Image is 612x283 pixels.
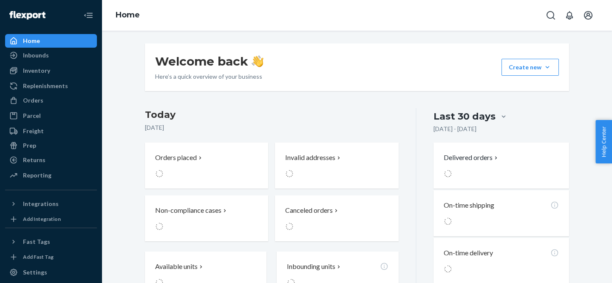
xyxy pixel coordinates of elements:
div: Last 30 days [433,110,496,123]
div: Freight [23,127,44,135]
p: Available units [155,262,198,272]
button: Open notifications [561,7,578,24]
a: Reporting [5,169,97,182]
div: Add Integration [23,215,61,223]
button: Open Search Box [542,7,559,24]
button: Integrations [5,197,97,211]
a: Home [116,10,140,20]
p: Non-compliance cases [155,206,221,215]
a: Freight [5,124,97,138]
a: Home [5,34,97,48]
h3: Today [145,108,399,122]
div: Prep [23,141,36,150]
h1: Welcome back [155,54,263,69]
div: Integrations [23,200,59,208]
p: Orders placed [155,153,197,163]
div: Inventory [23,66,50,75]
ol: breadcrumbs [109,3,147,28]
a: Parcel [5,109,97,123]
button: Orders placed [145,143,268,189]
p: [DATE] - [DATE] [433,125,476,133]
a: Returns [5,153,97,167]
a: Orders [5,94,97,107]
button: Invalid addresses [275,143,398,189]
div: Fast Tags [23,237,50,246]
button: Fast Tags [5,235,97,249]
a: Add Integration [5,214,97,224]
button: Delivered orders [444,153,499,163]
a: Inventory [5,64,97,77]
p: Inbounding units [287,262,335,272]
button: Open account menu [580,7,597,24]
div: Reporting [23,171,51,180]
div: Returns [23,156,45,164]
p: [DATE] [145,123,399,132]
a: Replenishments [5,79,97,93]
a: Prep [5,139,97,152]
button: Canceled orders [275,195,398,241]
button: Create new [501,59,559,76]
div: Replenishments [23,82,68,90]
button: Help Center [595,120,612,163]
img: Flexport logo [9,11,45,20]
button: Close Navigation [80,7,97,24]
a: Add Fast Tag [5,252,97,262]
div: Parcel [23,111,41,120]
a: Settings [5,266,97,279]
img: hand-wave emoji [252,55,263,67]
a: Inbounds [5,49,97,62]
p: Invalid addresses [285,153,335,163]
p: Canceled orders [285,206,333,215]
button: Non-compliance cases [145,195,268,241]
p: On-time shipping [444,200,494,210]
div: Home [23,37,40,45]
p: Here’s a quick overview of your business [155,72,263,81]
div: Orders [23,96,43,105]
p: On-time delivery [444,248,493,258]
div: Settings [23,268,47,277]
div: Inbounds [23,51,49,60]
div: Add Fast Tag [23,253,54,260]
